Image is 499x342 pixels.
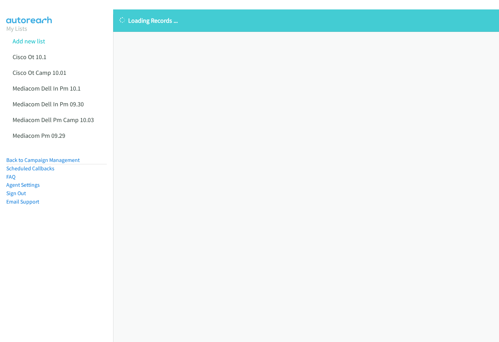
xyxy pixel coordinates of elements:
p: Loading Records ... [119,16,493,25]
a: My Lists [6,24,27,33]
a: Add new list [13,37,45,45]
a: FAQ [6,173,15,180]
a: Email Support [6,198,39,205]
a: Mediacom Pm 09.29 [13,131,65,140]
a: Sign Out [6,190,26,197]
a: Cisco Ot Camp 10.01 [13,69,66,77]
a: Cisco Ot 10.1 [13,53,46,61]
a: Mediacom Dell Pm Camp 10.03 [13,116,94,124]
a: Back to Campaign Management [6,157,80,163]
a: Mediacom Dell In Pm 10.1 [13,84,81,92]
a: Scheduled Callbacks [6,165,54,172]
a: Mediacom Dell In Pm 09.30 [13,100,84,108]
a: Agent Settings [6,181,40,188]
